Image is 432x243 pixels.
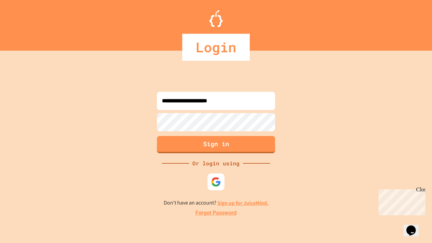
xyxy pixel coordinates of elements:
iframe: chat widget [376,187,425,215]
button: Sign in [157,136,275,153]
div: Chat with us now!Close [3,3,47,43]
img: Logo.svg [209,10,223,27]
div: Or login using [189,159,243,167]
div: Login [182,34,250,61]
p: Don't have an account? [164,199,269,207]
a: Sign up for JuiceMind. [217,199,269,207]
a: Forgot Password [195,209,237,217]
iframe: chat widget [404,216,425,236]
img: google-icon.svg [211,177,221,187]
